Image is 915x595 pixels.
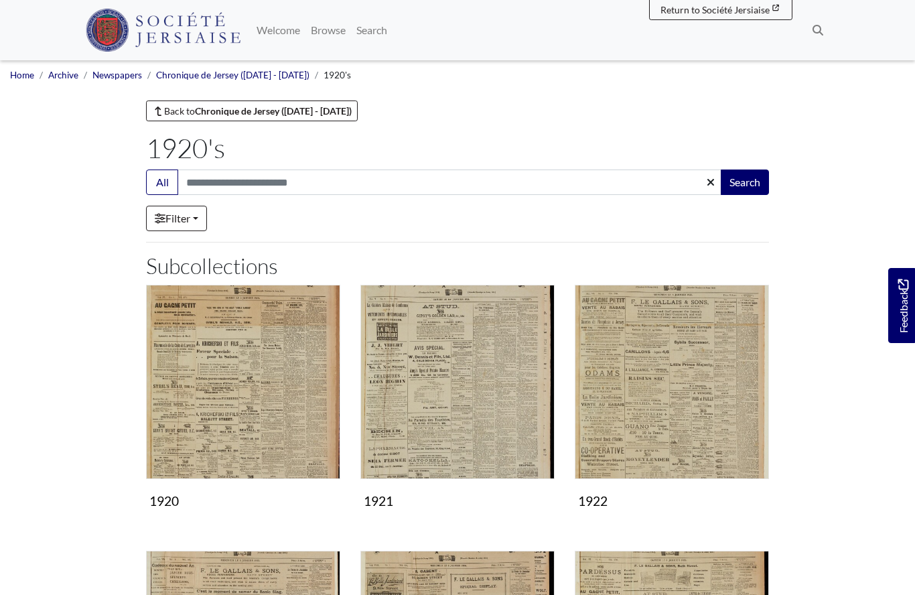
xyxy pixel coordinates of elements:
[10,70,34,80] a: Home
[324,70,351,80] span: 1920's
[146,170,178,195] button: All
[360,285,555,479] img: 1921
[895,279,911,333] span: Feedback
[146,206,207,231] a: Filter
[146,285,340,515] a: 1920 1920
[92,70,142,80] a: Newspapers
[305,17,351,44] a: Browse
[136,285,350,535] div: Subcollection
[660,4,770,15] span: Return to Société Jersiaise
[86,9,240,52] img: Société Jersiaise
[575,285,769,515] a: 1922 1922
[251,17,305,44] a: Welcome
[351,17,393,44] a: Search
[575,285,769,479] img: 1922
[156,70,309,80] a: Chronique de Jersey ([DATE] - [DATE])
[721,170,769,195] button: Search
[178,170,722,195] input: Search this collection...
[146,253,769,279] h2: Subcollections
[86,5,240,55] a: Société Jersiaise logo
[48,70,78,80] a: Archive
[350,285,565,535] div: Subcollection
[146,285,340,479] img: 1920
[146,132,769,164] h1: 1920's
[888,268,915,343] a: Would you like to provide feedback?
[565,285,779,535] div: Subcollection
[360,285,555,515] a: 1921 1921
[195,105,352,117] strong: Chronique de Jersey ([DATE] - [DATE])
[146,101,358,121] a: Back toChronique de Jersey ([DATE] - [DATE])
